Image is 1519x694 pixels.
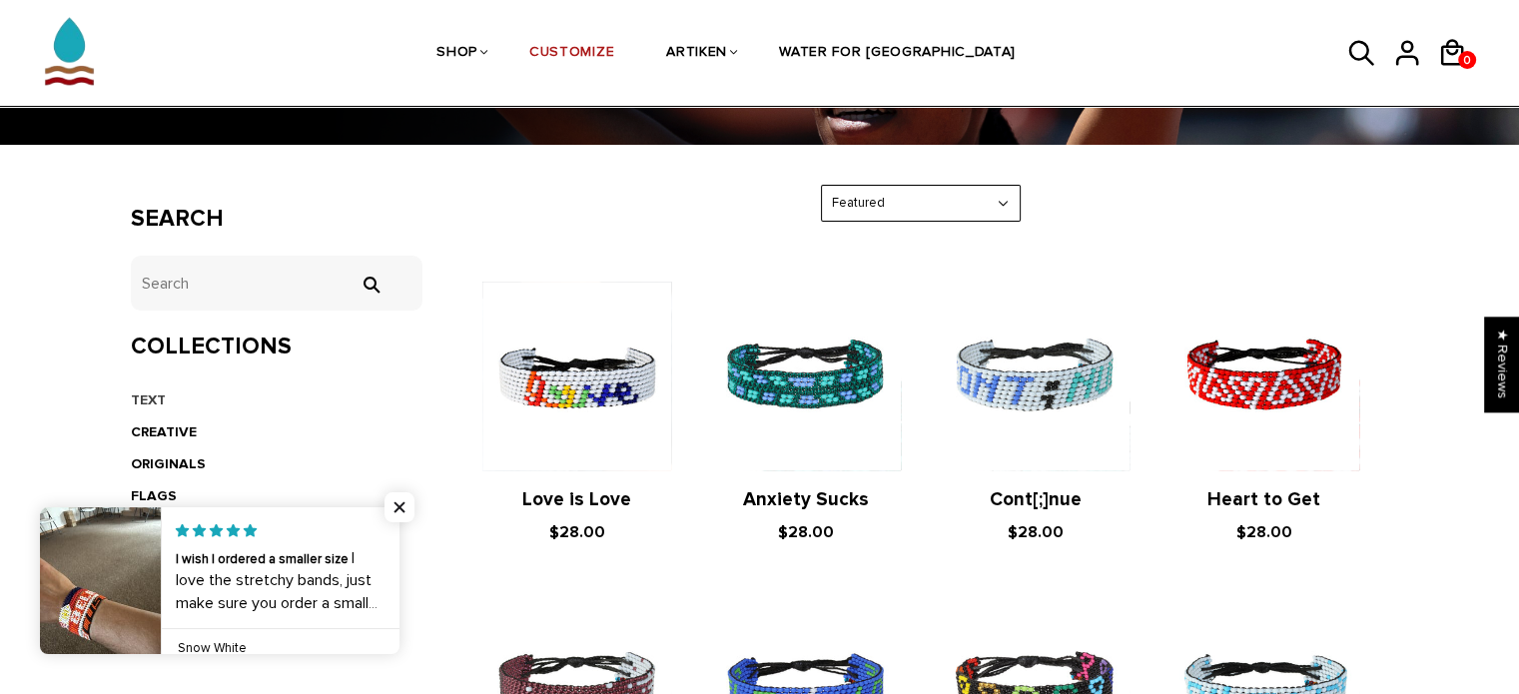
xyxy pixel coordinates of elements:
a: 0 [1458,51,1476,69]
a: Heart to Get [1207,488,1320,511]
a: Anxiety Sucks [743,488,869,511]
span: $28.00 [549,522,605,542]
span: $28.00 [778,522,834,542]
a: ORIGINALS [131,455,206,472]
a: SHOP [436,1,477,107]
span: Close popup widget [384,492,414,522]
a: Cont[;]nue [989,488,1081,511]
a: CUSTOMIZE [529,1,614,107]
input: Search [351,276,390,294]
input: Search [131,256,423,311]
div: Click to open Judge.me floating reviews tab [1485,317,1519,411]
h3: Search [131,205,423,234]
span: $28.00 [1236,522,1292,542]
a: ARTIKEN [666,1,727,107]
a: TEXT [131,391,166,408]
h3: Collections [131,333,423,361]
a: WATER FOR [GEOGRAPHIC_DATA] [779,1,1016,107]
a: CREATIVE [131,423,197,440]
span: $28.00 [1007,522,1063,542]
span: 0 [1458,48,1476,73]
a: Love is Love [522,488,631,511]
a: FLAGS [131,487,177,504]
